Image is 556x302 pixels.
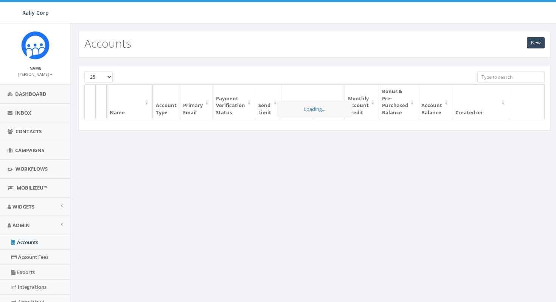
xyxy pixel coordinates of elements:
span: Dashboard [15,90,47,97]
th: Primary Email [180,85,213,119]
div: Loading... [277,101,353,118]
th: Monthly Account Credit [345,85,379,119]
img: Icon_1.png [21,31,50,59]
th: Name [107,85,153,119]
th: RVM Outbound [313,85,345,119]
span: Contacts [16,128,42,135]
th: Account Type [153,85,180,119]
input: Type to search [477,71,545,83]
small: Name [30,65,41,71]
span: Campaigns [15,147,44,154]
span: Workflows [16,165,48,172]
span: Widgets [12,203,34,210]
span: Inbox [15,109,31,116]
h2: Accounts [84,37,131,50]
span: Rally Corp [22,9,49,16]
span: Admin [12,222,30,229]
small: [PERSON_NAME] [18,72,53,77]
a: [PERSON_NAME] [18,70,53,77]
th: Send Limit [255,85,281,119]
th: SMS/MMS Outbound [281,85,313,119]
a: New [527,37,545,48]
th: Bonus & Pre-Purchased Balance [379,85,418,119]
th: Payment Verification Status [213,85,255,119]
span: MobilizeU™ [17,184,47,191]
th: Created on [452,85,509,119]
th: Account Balance [418,85,452,119]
